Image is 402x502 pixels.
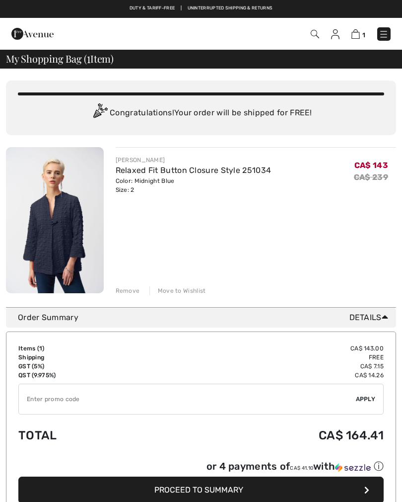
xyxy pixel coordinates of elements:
[356,395,376,404] span: Apply
[18,371,154,380] td: QST (9.975%)
[116,176,271,194] div: Color: Midnight Blue Size: 2
[116,156,271,165] div: [PERSON_NAME]
[18,362,154,371] td: GST (5%)
[154,353,384,362] td: Free
[149,286,206,295] div: Move to Wishlist
[154,362,384,371] td: CA$ 7.15
[90,103,110,123] img: Congratulation2.svg
[351,28,365,40] a: 1
[116,286,140,295] div: Remove
[18,353,154,362] td: Shipping
[11,24,54,44] img: 1ère Avenue
[154,418,384,452] td: CA$ 164.41
[331,29,339,39] img: My Info
[116,166,271,175] a: Relaxed Fit Button Closure Style 251034
[18,460,384,477] div: or 4 payments ofCA$ 41.10withSezzle Click to learn more about Sezzle
[354,172,388,182] s: CA$ 239
[335,463,371,472] img: Sezzle
[311,30,319,38] img: Search
[39,345,42,352] span: 1
[18,344,154,353] td: Items ( )
[354,161,388,170] span: CA$ 143
[6,147,104,293] img: Relaxed Fit Button Closure Style 251034
[154,485,243,495] span: Proceed to Summary
[18,103,384,123] div: Congratulations! Your order will be shipped for FREE!
[379,29,389,39] img: Menu
[290,465,313,471] span: CA$ 41.10
[351,29,360,39] img: Shopping Bag
[154,344,384,353] td: CA$ 143.00
[18,418,154,452] td: Total
[206,460,384,473] div: or 4 payments of with
[19,384,356,414] input: Promo code
[18,312,392,324] div: Order Summary
[349,312,392,324] span: Details
[154,371,384,380] td: CA$ 14.26
[362,31,365,39] span: 1
[11,28,54,38] a: 1ère Avenue
[87,51,90,64] span: 1
[6,54,114,64] span: My Shopping Bag ( Item)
